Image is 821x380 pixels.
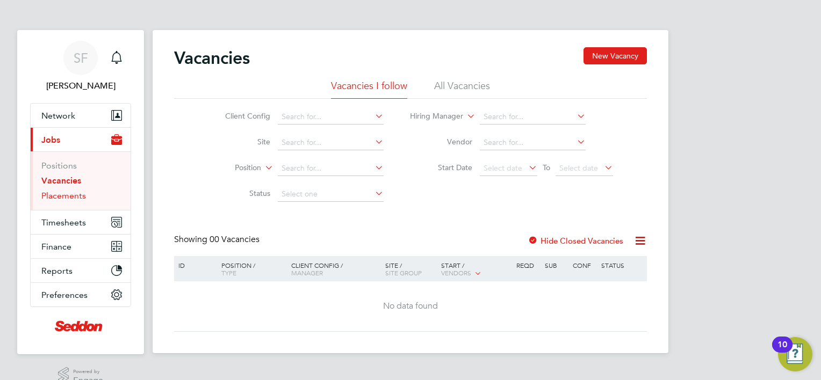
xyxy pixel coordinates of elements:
div: Status [599,256,645,274]
li: All Vacancies [434,79,490,99]
input: Select one [278,187,384,202]
span: 00 Vacancies [210,234,260,245]
span: Timesheets [41,217,86,228]
div: 10 [777,345,787,359]
button: Reports [31,259,131,282]
span: Finance [41,242,71,252]
button: Timesheets [31,210,131,234]
span: Select date [559,163,598,173]
div: Site / [383,256,439,282]
li: Vacancies I follow [331,79,407,99]
button: Open Resource Center, 10 new notifications [778,337,812,371]
a: Positions [41,160,77,171]
div: Reqd [514,256,542,274]
button: New Vacancy [584,47,647,64]
button: Jobs [31,128,131,151]
h2: Vacancies [174,47,250,69]
label: Hide Closed Vacancies [528,236,623,246]
span: Powered by [73,367,103,376]
span: Network [41,111,75,121]
a: Placements [41,191,86,201]
div: No data found [176,301,645,312]
input: Search for... [480,109,586,125]
a: SF[PERSON_NAME] [30,41,131,92]
div: Sub [542,256,570,274]
label: Position [199,163,261,173]
label: Client Config [208,111,270,121]
span: SF [74,51,88,65]
img: seddonconstruction-logo-retina.png [55,318,106,335]
a: Vacancies [41,176,81,186]
div: Conf [570,256,598,274]
label: Site [208,137,270,147]
span: Stephen Foster [30,79,131,92]
input: Search for... [278,161,384,176]
input: Search for... [278,109,384,125]
span: Reports [41,266,73,276]
a: Go to home page [30,318,131,335]
span: Type [221,268,236,277]
span: Select date [484,163,522,173]
button: Finance [31,235,131,258]
label: Hiring Manager [401,111,463,122]
div: Position / [213,256,289,282]
span: To [539,160,553,174]
span: Jobs [41,135,60,145]
label: Start Date [410,163,472,172]
div: Showing [174,234,262,245]
span: Vendors [441,268,471,277]
button: Preferences [31,283,131,306]
span: Manager [291,268,323,277]
button: Network [31,104,131,127]
label: Status [208,188,270,198]
div: Jobs [31,151,131,210]
input: Search for... [278,135,384,150]
input: Search for... [480,135,586,150]
label: Vendor [410,137,472,147]
div: Client Config / [289,256,383,282]
span: Site Group [385,268,422,277]
nav: Main navigation [17,30,144,354]
span: Preferences [41,290,88,300]
div: Start / [438,256,514,283]
div: ID [176,256,213,274]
